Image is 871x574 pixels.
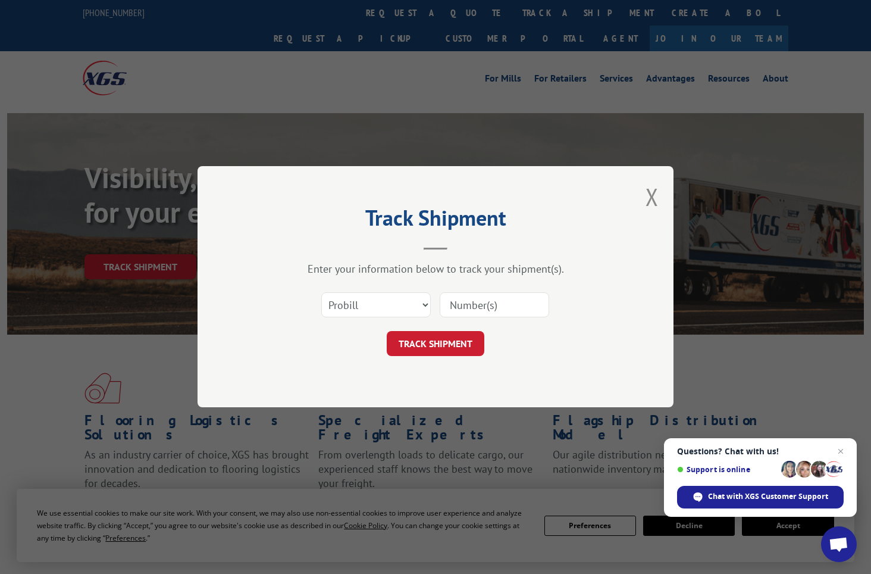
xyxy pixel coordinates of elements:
input: Number(s) [440,293,549,318]
button: Close modal [646,181,659,213]
span: Chat with XGS Customer Support [708,491,828,502]
span: Close chat [834,444,848,458]
span: Questions? Chat with us! [677,447,844,456]
div: Enter your information below to track your shipment(s). [257,263,614,276]
h2: Track Shipment [257,210,614,232]
button: TRACK SHIPMENT [387,332,484,357]
span: Support is online [677,465,777,474]
div: Open chat [821,526,857,562]
div: Chat with XGS Customer Support [677,486,844,509]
